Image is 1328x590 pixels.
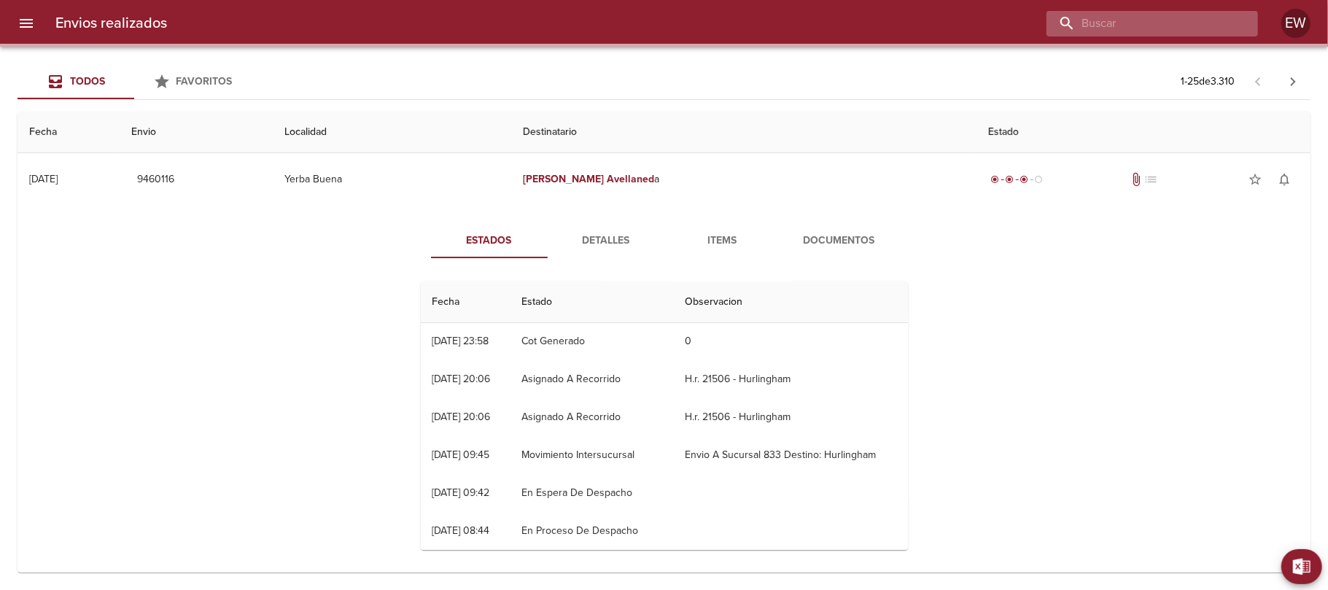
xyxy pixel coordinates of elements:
[70,75,105,88] span: Todos
[1047,11,1233,36] input: buscar
[1248,172,1262,187] span: star_border
[55,12,167,35] h6: Envios realizados
[510,474,673,512] td: En Espera De Despacho
[673,436,907,474] td: Envio A Sucursal 833 Destino: Hurlingham
[1143,172,1158,187] span: No tiene pedido asociado
[511,112,976,153] th: Destinatario
[432,335,489,347] div: [DATE] 23:58
[673,398,907,436] td: H.r. 21506 - Hurlingham
[510,360,673,398] td: Asignado A Recorrido
[510,398,673,436] td: Asignado A Recorrido
[510,436,673,474] td: Movimiento Intersucursal
[607,173,654,185] em: Avellaned
[556,232,656,250] span: Detalles
[991,175,1000,184] span: radio_button_checked
[432,524,490,537] div: [DATE] 08:44
[673,232,772,250] span: Items
[1270,165,1299,194] button: Activar notificaciones
[1240,74,1275,88] span: Pagina anterior
[9,6,44,41] button: menu
[988,172,1047,187] div: En viaje
[523,173,604,185] em: [PERSON_NAME]
[1181,74,1235,89] p: 1 - 25 de 3.310
[1275,64,1310,99] span: Pagina siguiente
[510,322,673,360] td: Cot Generado
[673,360,907,398] td: H.r. 21506 - Hurlingham
[1281,549,1322,584] button: Exportar Excel
[29,173,58,185] div: [DATE]
[421,282,510,323] th: Fecha
[1240,165,1270,194] button: Agregar a favoritos
[1281,9,1310,38] div: Abrir información de usuario
[1277,172,1292,187] span: notifications_none
[440,232,539,250] span: Estados
[1281,9,1310,38] div: EW
[18,64,251,99] div: Tabs Envios
[510,512,673,550] td: En Proceso De Despacho
[273,112,512,153] th: Localidad
[432,449,490,461] div: [DATE] 09:45
[421,129,908,550] table: Tabla de seguimiento
[176,75,233,88] span: Favoritos
[976,112,1310,153] th: Estado
[511,153,976,206] td: a
[1035,175,1044,184] span: radio_button_unchecked
[131,166,180,193] button: 9460116
[673,282,907,323] th: Observacion
[137,171,174,189] span: 9460116
[1006,175,1014,184] span: radio_button_checked
[1020,175,1029,184] span: radio_button_checked
[273,153,512,206] td: Yerba Buena
[120,112,272,153] th: Envio
[432,411,491,423] div: [DATE] 20:06
[1129,172,1143,187] span: Tiene documentos adjuntos
[510,282,673,323] th: Estado
[432,373,491,385] div: [DATE] 20:06
[18,112,120,153] th: Fecha
[431,223,898,258] div: Tabs detalle de guia
[673,322,907,360] td: 0
[432,486,490,499] div: [DATE] 09:42
[790,232,889,250] span: Documentos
